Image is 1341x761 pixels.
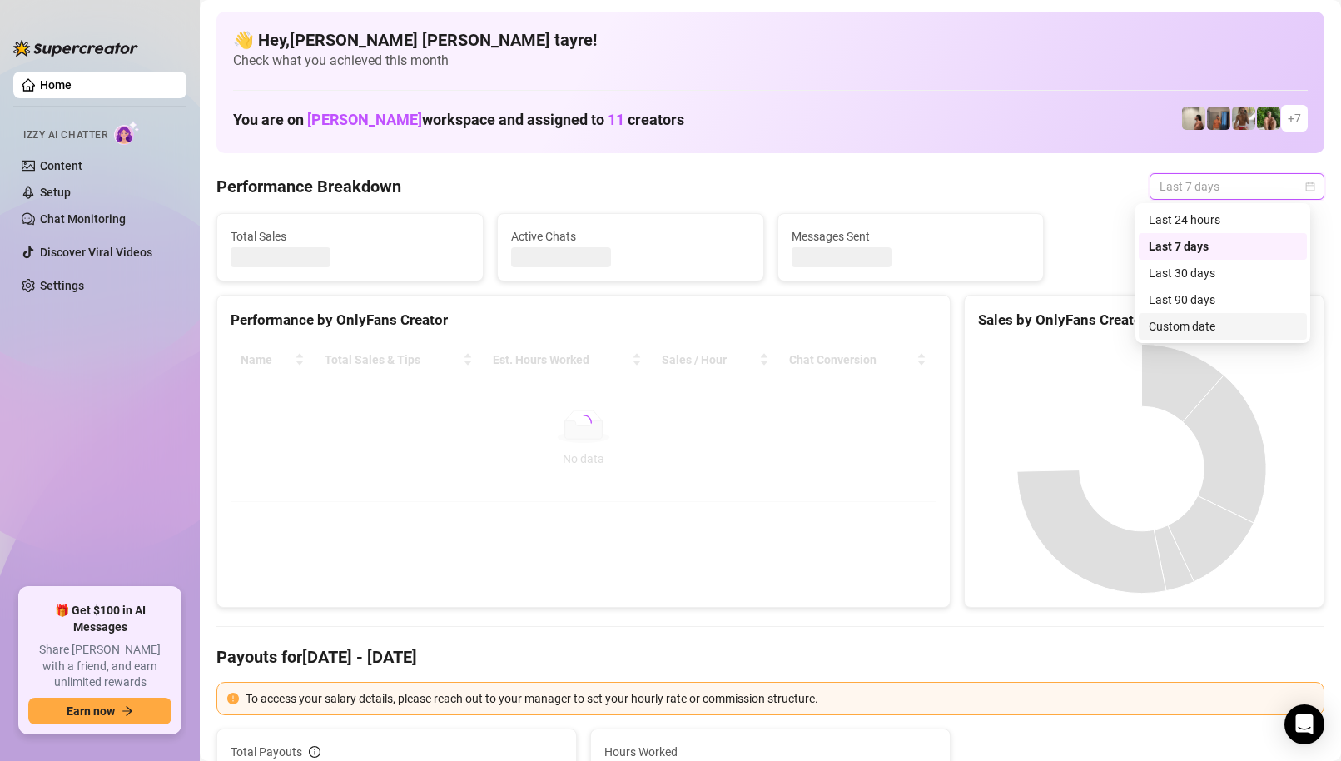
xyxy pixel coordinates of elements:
[1139,206,1307,233] div: Last 24 hours
[28,603,171,635] span: 🎁 Get $100 in AI Messages
[1149,317,1297,336] div: Custom date
[216,645,1324,669] h4: Payouts for [DATE] - [DATE]
[231,309,936,331] div: Performance by OnlyFans Creator
[575,415,592,431] span: loading
[231,743,302,761] span: Total Payouts
[1232,107,1255,130] img: Nathaniel
[309,746,320,758] span: info-circle
[1149,237,1297,256] div: Last 7 days
[40,246,152,259] a: Discover Viral Videos
[792,227,1031,246] span: Messages Sent
[216,175,401,198] h4: Performance Breakdown
[122,705,133,717] span: arrow-right
[40,186,71,199] a: Setup
[233,28,1308,52] h4: 👋 Hey, [PERSON_NAME] [PERSON_NAME] tayre !
[231,227,469,246] span: Total Sales
[1139,233,1307,260] div: Last 7 days
[233,52,1308,70] span: Check what you achieved this month
[246,689,1314,708] div: To access your salary details, please reach out to your manager to set your hourly rate or commis...
[1149,264,1297,282] div: Last 30 days
[978,309,1310,331] div: Sales by OnlyFans Creator
[1139,260,1307,286] div: Last 30 days
[1139,286,1307,313] div: Last 90 days
[40,279,84,292] a: Settings
[1149,291,1297,309] div: Last 90 days
[1305,182,1315,191] span: calendar
[233,111,684,129] h1: You are on workspace and assigned to creators
[28,698,171,724] button: Earn nowarrow-right
[227,693,239,704] span: exclamation-circle
[13,40,138,57] img: logo-BBDzfeDw.svg
[67,704,115,718] span: Earn now
[1149,211,1297,229] div: Last 24 hours
[40,159,82,172] a: Content
[1139,313,1307,340] div: Custom date
[23,127,107,143] span: Izzy AI Chatter
[604,743,936,761] span: Hours Worked
[1207,107,1230,130] img: Wayne
[114,121,140,145] img: AI Chatter
[1284,704,1324,744] div: Open Intercom Messenger
[511,227,750,246] span: Active Chats
[1182,107,1205,130] img: Ralphy
[28,642,171,691] span: Share [PERSON_NAME] with a friend, and earn unlimited rewards
[608,111,624,128] span: 11
[40,78,72,92] a: Home
[1257,107,1280,130] img: Nathaniel
[1160,174,1314,199] span: Last 7 days
[1288,109,1301,127] span: + 7
[307,111,422,128] span: [PERSON_NAME]
[40,212,126,226] a: Chat Monitoring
